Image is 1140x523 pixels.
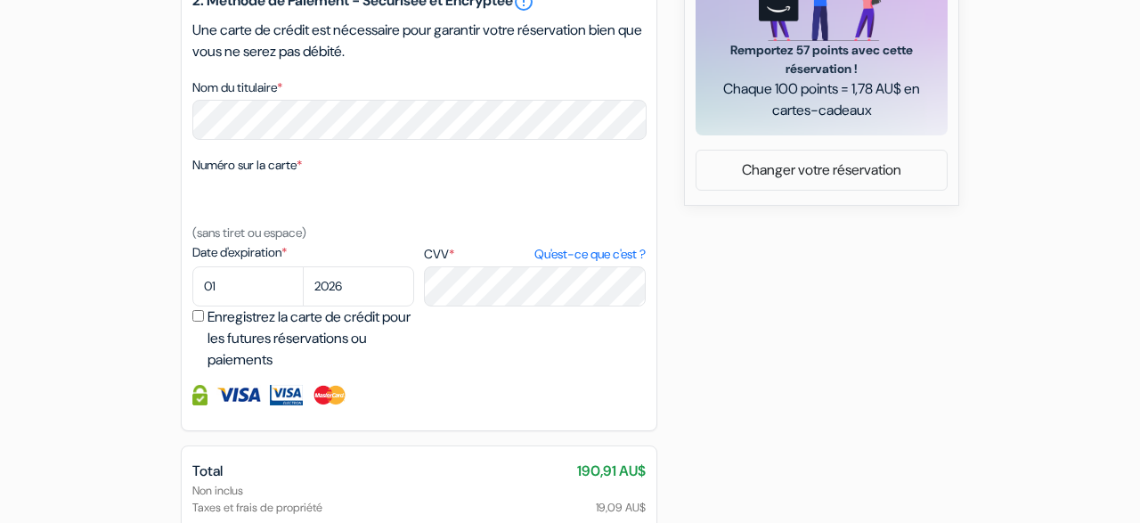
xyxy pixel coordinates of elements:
span: Remportez 57 points avec cette réservation ! [717,41,926,78]
label: Numéro sur la carte [192,156,302,175]
label: Date d'expiration [192,243,414,262]
img: Visa Electron [270,385,302,405]
label: CVV [424,245,646,264]
span: Chaque 100 points = 1,78 AU$ en cartes-cadeaux [717,78,926,121]
a: Changer votre réservation [696,153,947,187]
small: (sans tiret ou espace) [192,225,306,241]
img: Visa [216,385,261,405]
a: Qu'est-ce que c'est ? [534,245,646,264]
span: Total [192,462,223,480]
span: 19,09 AU$ [596,499,646,516]
span: 190,91 AU$ [577,461,646,482]
div: Non inclus Taxes et frais de propriété [192,482,646,516]
label: Enregistrez la carte de crédit pour les futures réservations ou paiements [208,306,419,371]
img: Master Card [312,385,348,405]
p: Une carte de crédit est nécessaire pour garantir votre réservation bien que vous ne serez pas déb... [192,20,646,62]
label: Nom du titulaire [192,78,282,97]
img: Information de carte de crédit entièrement encryptée et sécurisée [192,385,208,405]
